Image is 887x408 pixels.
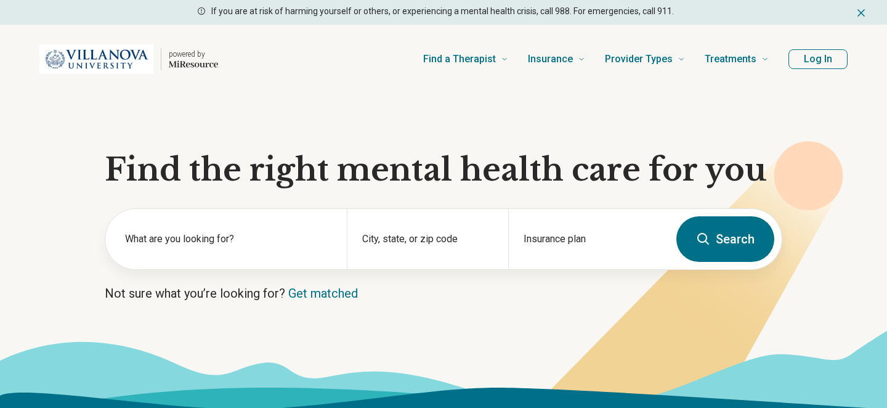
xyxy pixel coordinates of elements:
[855,5,867,20] button: Dismiss
[705,51,756,68] span: Treatments
[105,285,782,302] p: Not sure what you’re looking for?
[676,216,774,262] button: Search
[605,35,685,84] a: Provider Types
[788,49,848,69] button: Log In
[528,51,573,68] span: Insurance
[211,5,674,18] p: If you are at risk of harming yourself or others, or experiencing a mental health crisis, call 98...
[288,286,358,301] a: Get matched
[125,232,332,247] label: What are you looking for?
[39,39,218,79] a: Home page
[705,35,769,84] a: Treatments
[169,49,218,59] p: powered by
[605,51,673,68] span: Provider Types
[105,152,782,189] h1: Find the right mental health care for you
[423,51,496,68] span: Find a Therapist
[423,35,508,84] a: Find a Therapist
[528,35,585,84] a: Insurance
